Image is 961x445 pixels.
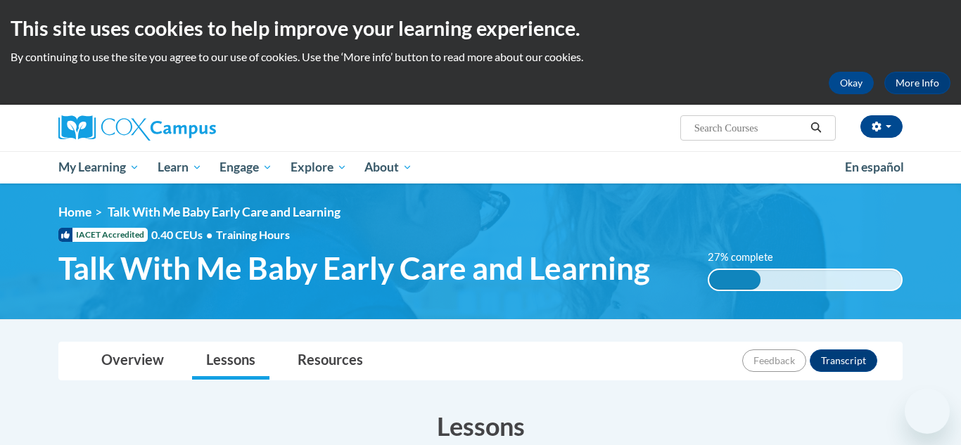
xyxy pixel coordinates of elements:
span: Training Hours [216,228,290,241]
button: Okay [829,72,874,94]
span: IACET Accredited [58,228,148,242]
button: Transcript [810,349,877,372]
span: Engage [219,159,272,176]
a: En español [836,153,913,182]
a: Explore [281,151,356,183]
a: Home [58,205,91,219]
a: Cox Campus [58,115,326,141]
div: 27% complete [709,270,761,290]
div: Main menu [37,151,924,183]
span: En español [845,160,904,174]
span: My Learning [58,159,139,176]
span: • [206,228,212,241]
span: About [364,159,412,176]
a: Resources [284,342,377,380]
button: Feedback [742,349,806,372]
a: More Info [884,72,950,94]
p: By continuing to use the site you agree to our use of cookies. Use the ‘More info’ button to read... [11,49,950,65]
span: 0.40 CEUs [151,227,216,243]
button: Account Settings [860,115,903,138]
span: Explore [291,159,347,176]
label: 27% complete [708,250,789,265]
span: Talk With Me Baby Early Care and Learning [58,250,650,287]
a: Learn [148,151,211,183]
span: Talk With Me Baby Early Care and Learning [108,205,341,219]
img: Cox Campus [58,115,216,141]
input: Search Courses [693,120,806,136]
button: Search [806,120,827,136]
a: Overview [87,342,178,380]
a: About [356,151,422,183]
a: Engage [210,151,281,183]
iframe: Button to launch messaging window [905,389,950,434]
a: My Learning [49,151,148,183]
h3: Lessons [58,408,903,444]
span: Learn [158,159,202,176]
h2: This site uses cookies to help improve your learning experience. [11,14,950,42]
a: Lessons [192,342,269,380]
